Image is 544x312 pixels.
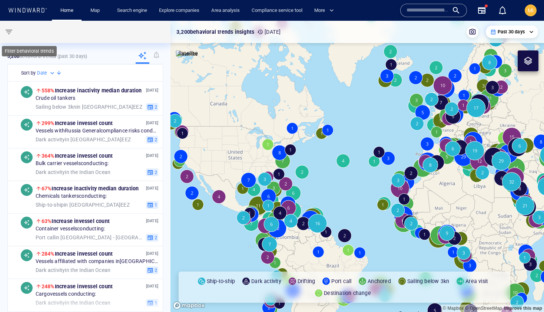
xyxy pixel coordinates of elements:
[407,277,449,286] p: Sailing below 3kn
[42,120,113,126] span: Increase in vessel count
[146,168,158,176] button: 2
[153,267,157,273] span: 2
[146,87,158,94] p: [DATE]
[42,120,55,126] span: 299%
[7,53,87,60] p: behavioral trends (Past 30 days)
[443,306,464,311] a: Mapbox
[146,201,158,209] button: 1
[153,201,157,208] span: 1
[21,69,36,77] h6: Sort by
[311,4,340,17] button: More
[36,234,143,241] span: in [GEOGRAPHIC_DATA] - [GEOGRAPHIC_DATA] Port
[146,119,158,127] p: [DATE]
[42,218,52,224] span: 63%
[42,153,113,159] span: Increase in vessel count
[42,153,55,159] span: 364%
[513,279,538,306] iframe: Chat
[146,283,158,290] p: [DATE]
[55,4,79,17] button: Home
[42,218,110,224] span: Increase in vessel count
[176,50,198,58] img: satellite
[42,251,113,257] span: Increase in vessel count
[153,104,157,110] span: 2
[42,88,55,93] span: 558%
[36,104,142,110] span: in [GEOGRAPHIC_DATA] EEZ
[153,169,157,175] span: 2
[146,185,158,192] p: [DATE]
[57,4,76,17] a: Home
[36,201,130,208] span: in [GEOGRAPHIC_DATA] EEZ
[36,226,105,232] span: Container vessels conducting:
[170,21,544,312] canvas: Map
[498,6,507,15] div: Notification center
[173,301,205,310] a: Mapbox logo
[156,4,202,17] a: Explore companies
[324,289,371,298] p: Destination change
[37,69,56,77] div: Date
[523,3,538,18] button: MI
[87,4,105,17] a: Map
[153,136,157,143] span: 2
[146,266,158,274] button: 2
[36,193,107,200] span: Chemicals tankers conducting:
[146,135,158,144] button: 2
[36,169,65,175] span: Dark activity
[178,49,198,58] p: Satellite
[368,277,391,286] p: Anchored
[42,251,55,257] span: 284%
[36,128,158,134] span: Vessels with Russia General compliance risks conducting:
[207,277,235,286] p: Ship-to-ship
[298,277,315,286] p: Drifting
[36,95,75,102] span: Crude oil tankers
[36,104,76,109] span: Sailing below 3kn
[36,136,65,142] span: Dark activity
[331,277,351,286] p: Port call
[84,4,108,17] button: Map
[7,53,19,59] strong: 3,200
[36,160,109,167] span: Bulk carrier vessels conducting:
[42,185,139,191] span: Increase in activity median duration
[504,306,542,311] a: Map feedback
[146,233,158,242] button: 2
[249,4,305,17] a: Compliance service tool
[36,258,158,265] span: Vessels affiliated with companies in [GEOGRAPHIC_DATA] conducting:
[42,283,55,289] span: 248%
[36,201,64,207] span: Ship-to-ship
[42,185,52,191] span: 67%
[465,277,488,286] p: Area visit
[146,250,158,257] p: [DATE]
[37,69,47,77] h6: Date
[36,267,65,273] span: Dark activity
[465,306,502,311] a: OpenStreetMap
[208,4,243,17] a: Area analysis
[42,88,142,93] span: Increase in activity median duration
[176,27,254,36] p: 3,200 behavioral trends insights
[314,6,334,15] span: More
[251,277,281,286] p: Dark activity
[36,291,96,298] span: Cargo vessels conducting:
[146,217,158,224] p: [DATE]
[114,4,150,17] a: Search engine
[490,29,534,35] div: Past 30 days
[257,27,281,36] p: [DATE]
[146,103,158,111] button: 2
[42,283,113,289] span: Increase in vessel count
[36,267,110,273] span: in the Indian Ocean
[36,136,131,143] span: in [GEOGRAPHIC_DATA] EEZ
[36,234,55,240] span: Port call
[36,169,110,175] span: in the Indian Ocean
[146,152,158,159] p: [DATE]
[528,7,534,13] span: MI
[498,29,525,35] p: Past 30 days
[153,234,157,241] span: 2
